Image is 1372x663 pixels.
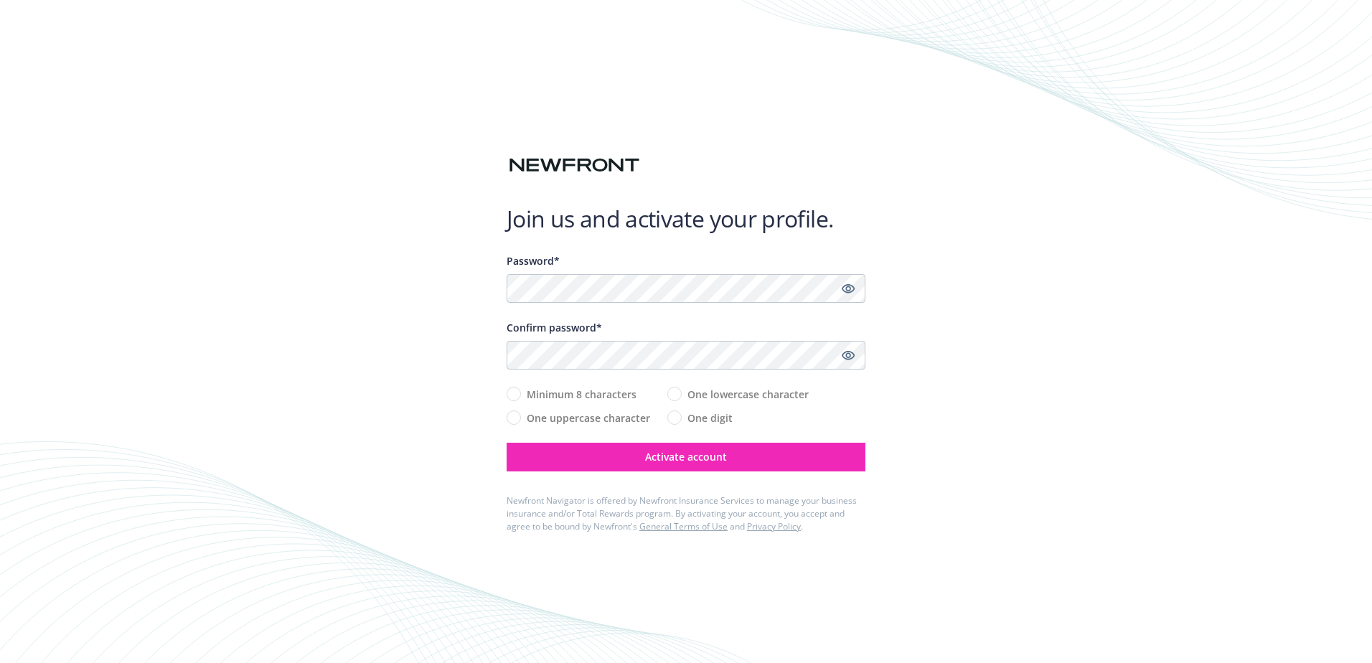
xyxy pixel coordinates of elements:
[507,321,602,334] span: Confirm password*
[507,254,560,268] span: Password*
[507,443,865,471] button: Activate account
[507,341,865,370] input: Confirm your unique password...
[527,387,636,402] span: Minimum 8 characters
[507,274,865,303] input: Enter a unique password...
[507,204,865,233] h1: Join us and activate your profile.
[687,387,809,402] span: One lowercase character
[639,520,728,532] a: General Terms of Use
[840,280,857,297] a: Show password
[687,410,733,425] span: One digit
[527,410,650,425] span: One uppercase character
[645,450,727,464] span: Activate account
[840,347,857,364] a: Show password
[747,520,801,532] a: Privacy Policy
[507,494,865,533] div: Newfront Navigator is offered by Newfront Insurance Services to manage your business insurance an...
[507,153,642,178] img: Newfront logo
